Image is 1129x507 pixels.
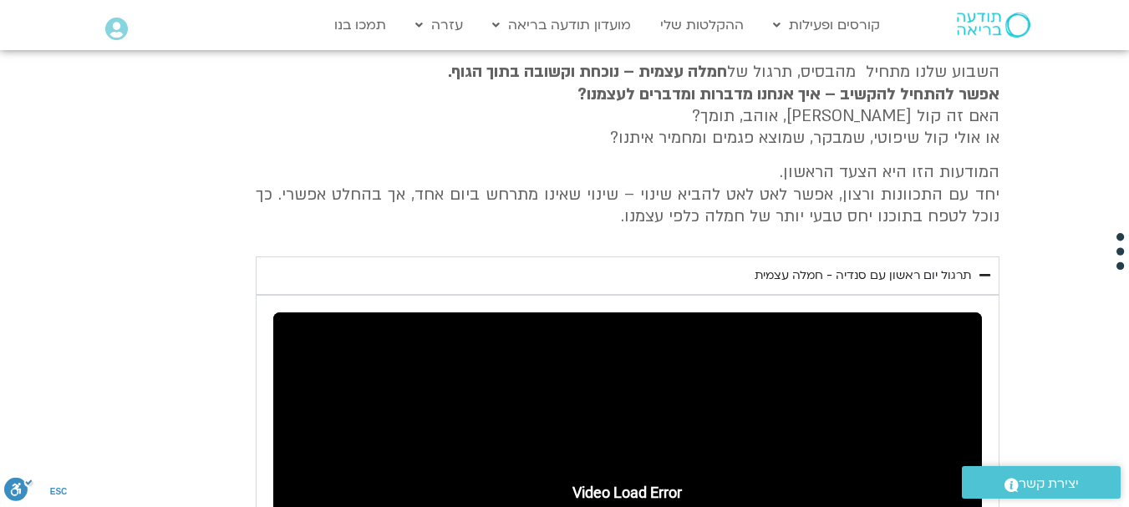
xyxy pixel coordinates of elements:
strong: חמלה עצמית – נוכחת וקשובה בתוך הגוף. אפשר להתחיל להקשיב – איך אנחנו מדברות ומדברים לעצמנו? [448,61,999,104]
div: תרגול יום ראשון עם סנדיה - חמלה עצמית [755,266,971,286]
summary: תרגול יום ראשון עם סנדיה - חמלה עצמית [256,256,999,295]
img: תודעה בריאה [957,13,1030,38]
a: תמכו בנו [326,9,394,41]
p: השבוע שלנו מתחיל מהבסיס, תרגול של האם זה קול [PERSON_NAME], אוהב, תומך? או אולי קול שיפוטי, שמבקר... [256,61,999,150]
a: מועדון תודעה בריאה [484,9,639,41]
p: המודעות הזו היא הצעד הראשון. יחד עם התכוונות ורצון, אפשר לאט לאט להביא שינוי – שינוי שאינו מתרחש ... [256,161,999,227]
a: ההקלטות שלי [652,9,752,41]
a: יצירת קשר [962,466,1121,499]
span: יצירת קשר [1019,473,1079,495]
a: קורסים ופעילות [765,9,888,41]
a: עזרה [407,9,471,41]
